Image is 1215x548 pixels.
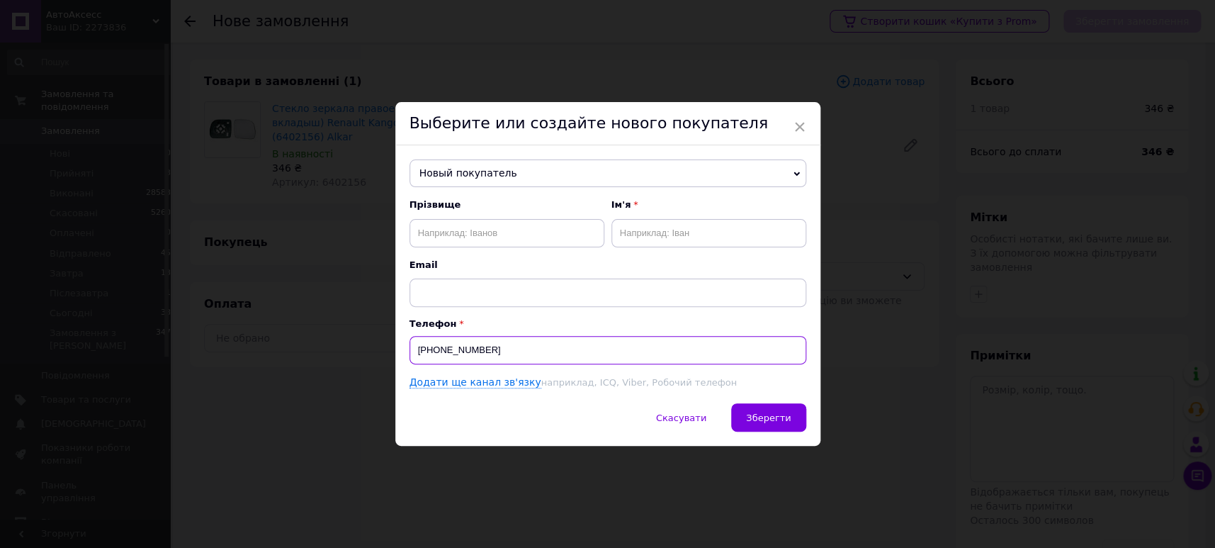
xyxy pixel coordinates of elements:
button: Зберегти [731,403,806,432]
a: Додати ще канал зв'язку [409,376,541,388]
div: Выберите или создайте нового покупателя [395,102,820,145]
span: × [793,115,806,139]
button: Скасувати [641,403,721,432]
span: Новый покупатель [409,160,806,188]
input: Наприклад: Іван [611,219,806,247]
span: наприклад, ICQ, Viber, Робочий телефон [541,377,737,388]
span: Зберегти [746,413,791,423]
span: Прізвище [409,198,604,211]
input: +38 096 0000000 [409,336,806,364]
span: Скасувати [656,413,706,423]
span: Email [409,259,806,272]
span: Ім'я [611,198,806,211]
p: Телефон [409,318,806,329]
input: Наприклад: Іванов [409,219,604,247]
